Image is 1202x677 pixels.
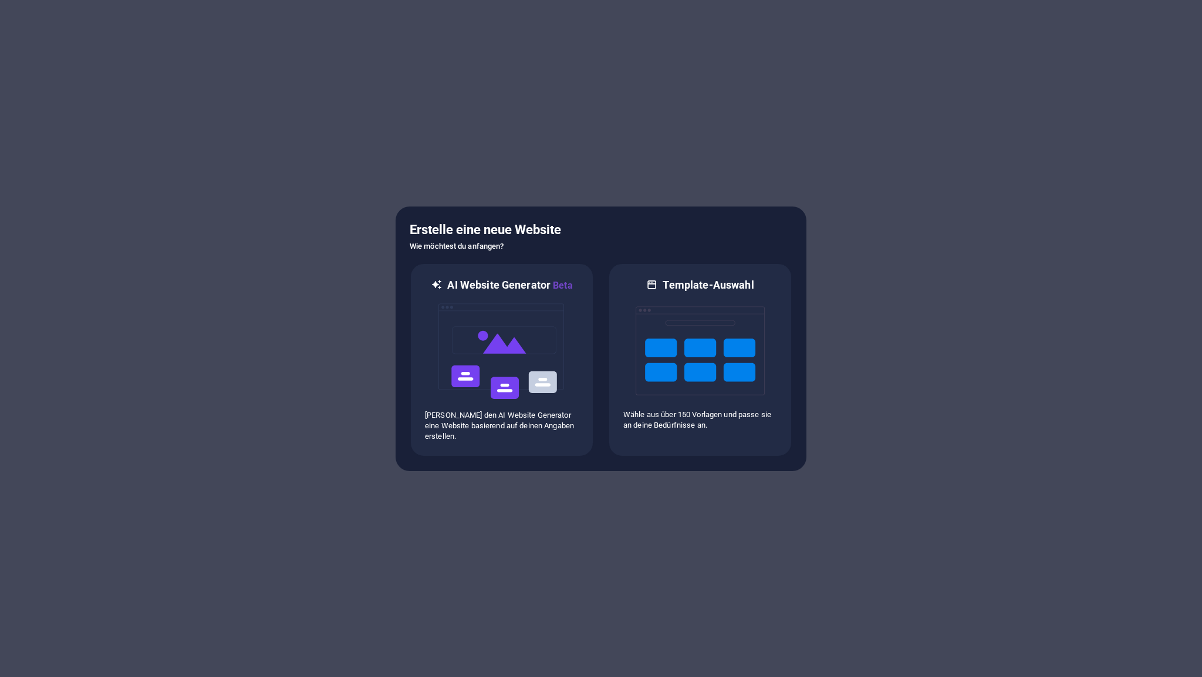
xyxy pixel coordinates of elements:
[410,263,594,457] div: AI Website GeneratorBetaai[PERSON_NAME] den AI Website Generator eine Website basierend auf deine...
[608,263,792,457] div: Template-AuswahlWähle aus über 150 Vorlagen und passe sie an deine Bedürfnisse an.
[663,278,754,292] h6: Template-Auswahl
[551,280,573,291] span: Beta
[623,409,777,431] p: Wähle aus über 150 Vorlagen und passe sie an deine Bedürfnisse an.
[425,410,579,442] p: [PERSON_NAME] den AI Website Generator eine Website basierend auf deinen Angaben erstellen.
[437,293,566,410] img: ai
[410,239,792,253] h6: Wie möchtest du anfangen?
[410,221,792,239] h5: Erstelle eine neue Website
[447,278,572,293] h6: AI Website Generator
